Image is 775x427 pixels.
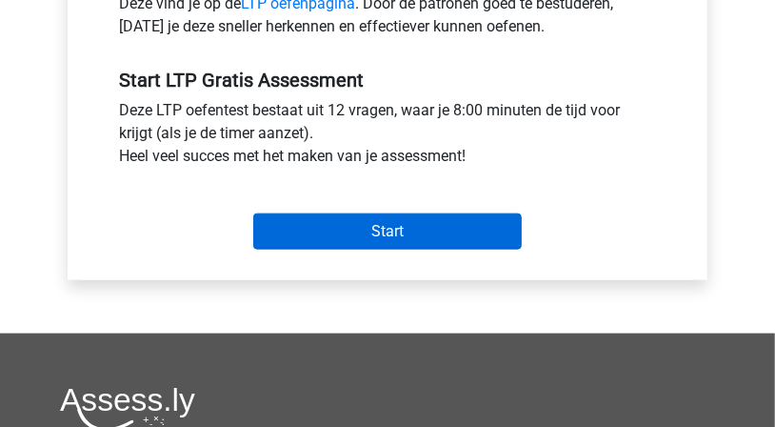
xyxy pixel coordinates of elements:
[253,213,522,250] input: Start
[105,99,670,175] div: Deze LTP oefentest bestaat uit 12 vragen, waar je 8:00 minuten de tijd voor krijgt (als je de tim...
[119,69,656,91] h5: Start LTP Gratis Assessment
